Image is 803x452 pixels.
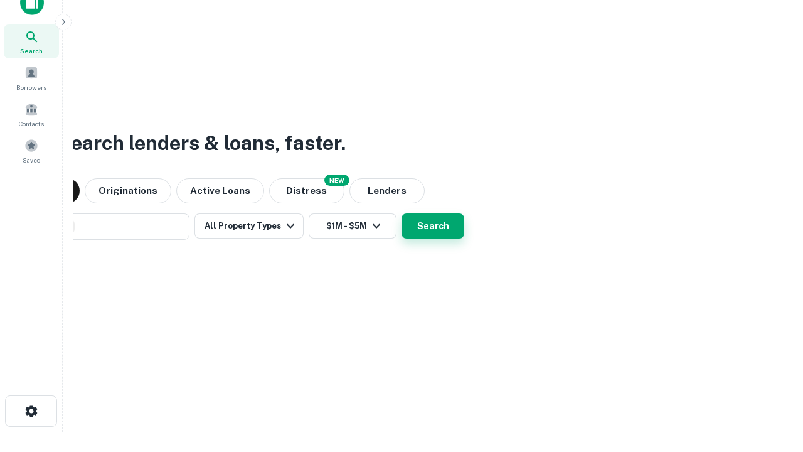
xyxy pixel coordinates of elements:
button: Lenders [349,178,425,203]
div: NEW [324,175,349,186]
span: Search [20,46,43,56]
button: All Property Types [194,213,304,239]
a: Search [4,24,59,58]
button: $1M - $5M [309,213,396,239]
span: Borrowers [16,82,46,92]
button: Originations [85,178,171,203]
iframe: Chat Widget [740,352,803,412]
a: Saved [4,134,59,168]
button: Search [401,213,464,239]
span: Contacts [19,119,44,129]
a: Borrowers [4,61,59,95]
button: Active Loans [176,178,264,203]
a: Contacts [4,97,59,131]
h3: Search lenders & loans, faster. [57,128,346,158]
span: Saved [23,155,41,165]
button: Search distressed loans with lien and other non-mortgage details. [269,178,344,203]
